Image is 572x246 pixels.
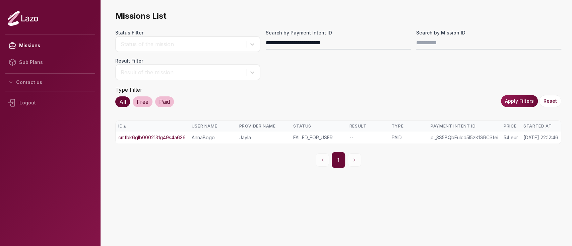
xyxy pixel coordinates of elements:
div: Status of the mission [121,40,243,48]
div: All [115,96,130,107]
label: Type Filter [115,86,142,93]
button: Apply Filters [501,95,538,107]
div: Status [293,124,344,129]
div: Jayla [239,134,288,141]
div: User Name [192,124,234,129]
span: Missions List [115,11,561,21]
span: ▲ [123,124,127,129]
button: 1 [332,152,345,168]
label: Search by Mission ID [416,29,561,36]
div: -- [349,134,386,141]
div: Paid [155,96,174,107]
a: Sub Plans [5,54,95,71]
div: Type [391,124,425,129]
a: cmfbk6glb0002131g49s4a636 [118,134,186,141]
label: Status Filter [115,29,260,36]
div: pi_3S5BQbEulcd5I5zK1SRCSfei [431,134,498,141]
div: Payment Intent ID [431,124,498,129]
div: Free [133,96,152,107]
div: Result of the mission [121,68,243,76]
div: Result [349,124,386,129]
div: ID [118,124,186,129]
a: Missions [5,37,95,54]
div: Logout [5,94,95,111]
div: Price [504,124,518,129]
button: Reset [539,95,561,107]
div: AnnaBogo [192,134,234,141]
div: Started At [523,124,558,129]
div: 54 eur [504,134,518,141]
button: Contact us [5,76,95,88]
div: PAID [391,134,425,141]
div: [DATE] 22:12:46 [523,134,558,141]
label: Search by Payment Intent ID [266,29,411,36]
label: Result Filter [115,58,260,64]
div: Provider Name [239,124,288,129]
div: FAILED_FOR_USER [293,134,344,141]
